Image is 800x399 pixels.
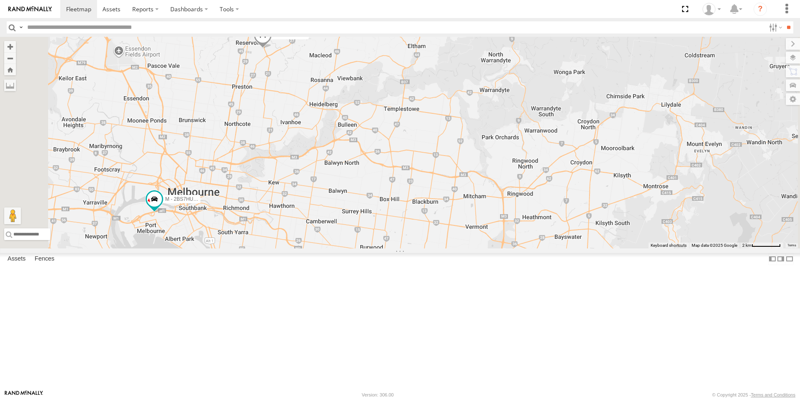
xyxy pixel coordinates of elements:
[700,3,724,15] div: Tye Clark
[787,244,796,247] a: Terms (opens in new tab)
[786,93,800,105] label: Map Settings
[742,243,751,248] span: 2 km
[362,392,394,397] div: Version: 306.00
[712,392,795,397] div: © Copyright 2025 -
[766,21,784,33] label: Search Filter Options
[165,196,239,202] span: M - 2BS7HU - [PERSON_NAME]
[8,6,52,12] img: rand-logo.svg
[754,3,767,16] i: ?
[751,392,795,397] a: Terms and Conditions
[768,253,777,265] label: Dock Summary Table to the Left
[18,21,24,33] label: Search Query
[777,253,785,265] label: Dock Summary Table to the Right
[4,64,16,75] button: Zoom Home
[5,391,43,399] a: Visit our Website
[692,243,737,248] span: Map data ©2025 Google
[651,243,687,248] button: Keyboard shortcuts
[3,253,30,265] label: Assets
[4,52,16,64] button: Zoom out
[31,253,59,265] label: Fences
[4,207,21,224] button: Drag Pegman onto the map to open Street View
[785,253,794,265] label: Hide Summary Table
[740,243,783,248] button: Map Scale: 2 km per 66 pixels
[4,41,16,52] button: Zoom in
[4,79,16,91] label: Measure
